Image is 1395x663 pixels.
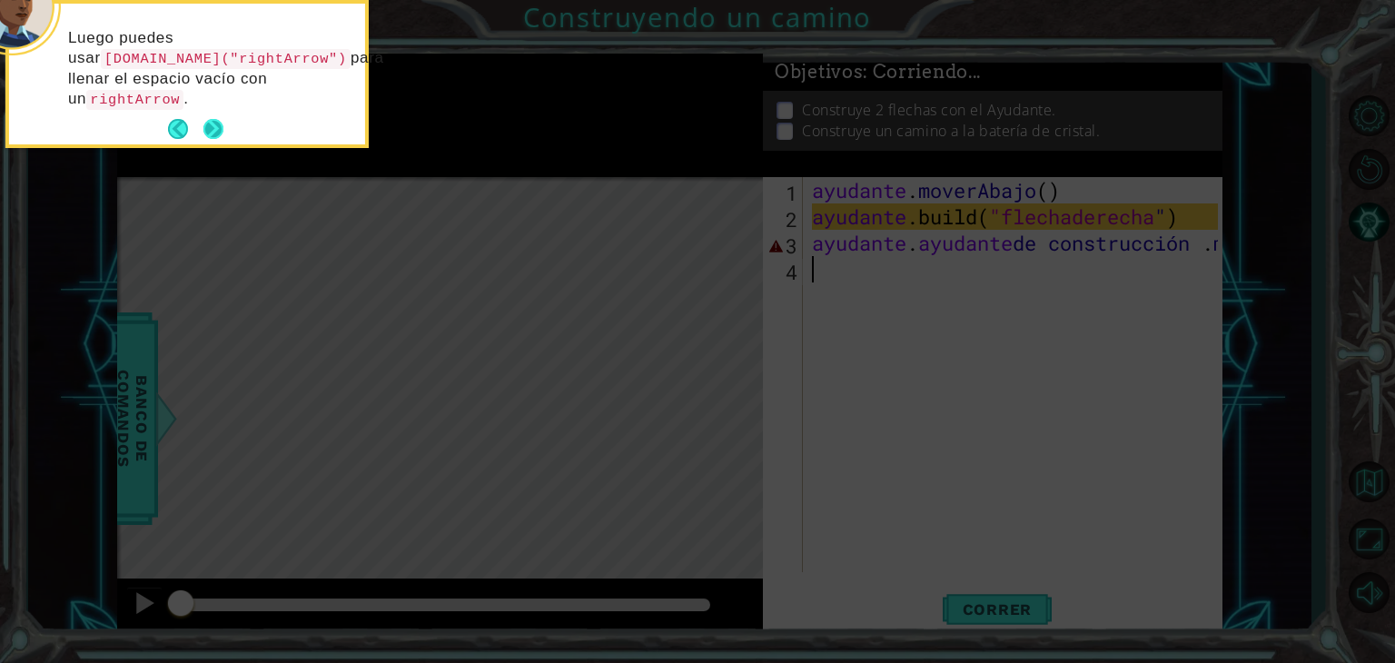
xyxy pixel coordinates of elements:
[68,49,384,107] font: para llenar el espacio vacío con un
[86,90,183,110] code: rightArrow
[203,119,223,139] button: Próximo
[183,90,188,107] font: .
[101,49,351,69] code: [DOMAIN_NAME]("rightArrow")
[68,29,173,66] font: Luego puedes usar
[168,119,203,139] button: Atrás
